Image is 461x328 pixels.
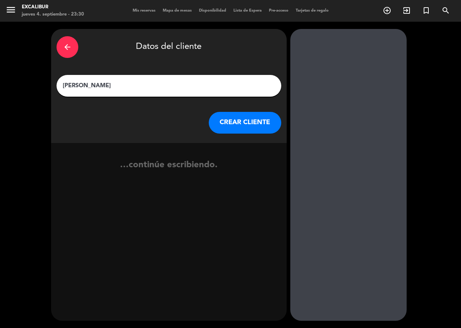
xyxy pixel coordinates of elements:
[383,6,391,15] i: add_circle_outline
[129,9,159,13] span: Mis reservas
[230,9,265,13] span: Lista de Espera
[422,6,431,15] i: turned_in_not
[195,9,230,13] span: Disponibilidad
[159,9,195,13] span: Mapa de mesas
[63,43,72,51] i: arrow_back
[22,11,84,18] div: jueves 4. septiembre - 23:30
[265,9,292,13] span: Pre-acceso
[57,34,281,60] div: Datos del cliente
[441,6,450,15] i: search
[402,6,411,15] i: exit_to_app
[5,4,16,15] i: menu
[51,158,287,185] div: …continúe escribiendo.
[62,81,276,91] input: Escriba nombre, correo electrónico o número de teléfono...
[209,112,281,134] button: CREAR CLIENTE
[5,4,16,18] button: menu
[292,9,332,13] span: Tarjetas de regalo
[22,4,84,11] div: Excalibur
